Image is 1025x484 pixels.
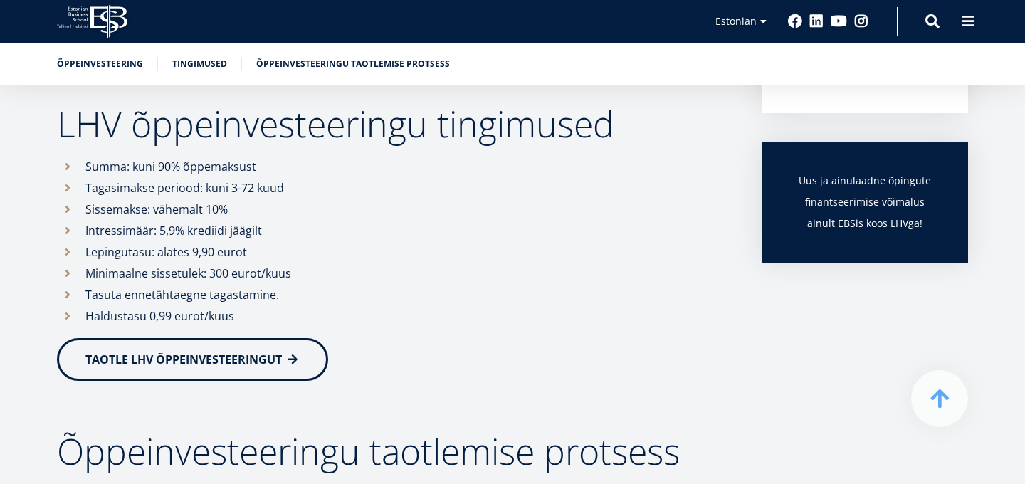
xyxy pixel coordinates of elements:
a: Youtube [831,14,847,28]
a: Linkedin [809,14,824,28]
li: Tagasimakse periood: kuni 3-72 kuud [57,177,733,199]
li: Haldustasu 0,99 eurot/kuus [57,305,733,327]
span: TAOTLE LHV ÕPPEINVESTEERINGUT [85,352,282,367]
li: Lepingutasu: alates 9,90 eurot [57,241,733,263]
a: Facebook [788,14,802,28]
a: Õppeinvesteering [57,57,143,71]
li: Intressimäär: 5,9% krediidi jäägilt [57,220,733,241]
li: Summa: kuni 90% õppemaksust [57,156,733,177]
li: Tasuta ennetähtaegne tagastamine. [57,284,733,305]
a: Õppeinvesteeringu taotlemise protsess [256,57,450,71]
a: TAOTLE LHV ÕPPEINVESTEERINGUT [57,338,328,381]
a: Instagram [854,14,868,28]
h2: Õppeinvesteeringu taotlemise protsess [57,433,733,469]
h2: LHV õppeinvesteeringu tingimused [57,106,733,142]
li: Sissemakse: vähemalt 10% [57,199,733,220]
li: Minimaalne sissetulek: 300 eurot/kuus [57,263,733,284]
a: Tingimused [172,57,227,71]
h3: Uus ja ainulaadne õpingute finantseerimise võimalus ainult EBSis koos LHVga! [790,170,940,234]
